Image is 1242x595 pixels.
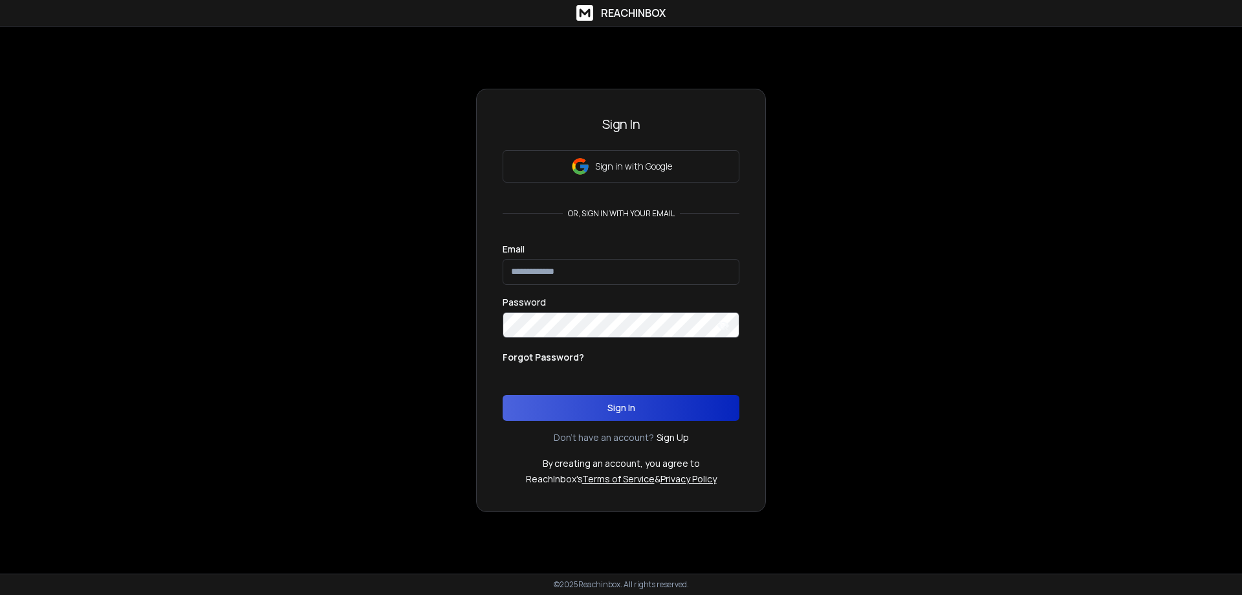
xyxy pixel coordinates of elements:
[543,457,700,470] p: By creating an account, you agree to
[554,431,654,444] p: Don't have an account?
[503,245,525,254] label: Email
[503,150,739,183] button: Sign in with Google
[657,431,689,444] a: Sign Up
[526,473,717,486] p: ReachInbox's &
[582,473,655,485] a: Terms of Service
[503,395,739,421] button: Sign In
[601,5,666,21] h1: ReachInbox
[503,115,739,133] h3: Sign In
[660,473,717,485] a: Privacy Policy
[576,5,666,21] a: ReachInbox
[595,160,672,173] p: Sign in with Google
[503,298,546,307] label: Password
[503,351,584,364] p: Forgot Password?
[563,208,680,219] p: or, sign in with your email
[554,579,689,590] p: © 2025 Reachinbox. All rights reserved.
